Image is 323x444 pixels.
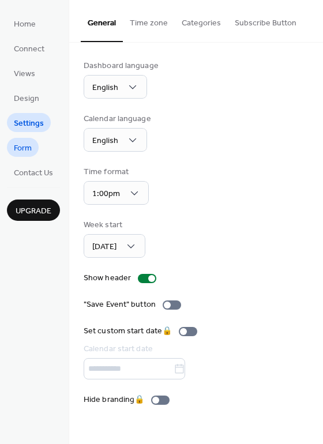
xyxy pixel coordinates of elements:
[14,43,44,55] span: Connect
[7,14,43,33] a: Home
[92,186,120,202] span: 1:00pm
[14,118,44,130] span: Settings
[14,68,35,80] span: Views
[84,299,156,311] div: "Save Event" button
[84,219,143,231] div: Week start
[84,272,131,284] div: Show header
[7,163,60,182] a: Contact Us
[14,18,36,31] span: Home
[84,113,151,125] div: Calendar language
[92,239,117,255] span: [DATE]
[14,93,39,105] span: Design
[7,88,46,107] a: Design
[7,63,42,82] a: Views
[84,166,147,178] div: Time format
[92,80,118,96] span: English
[84,60,159,72] div: Dashboard language
[16,205,51,217] span: Upgrade
[7,113,51,132] a: Settings
[14,142,32,155] span: Form
[14,167,53,179] span: Contact Us
[7,39,51,58] a: Connect
[7,200,60,221] button: Upgrade
[92,133,118,149] span: English
[7,138,39,157] a: Form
